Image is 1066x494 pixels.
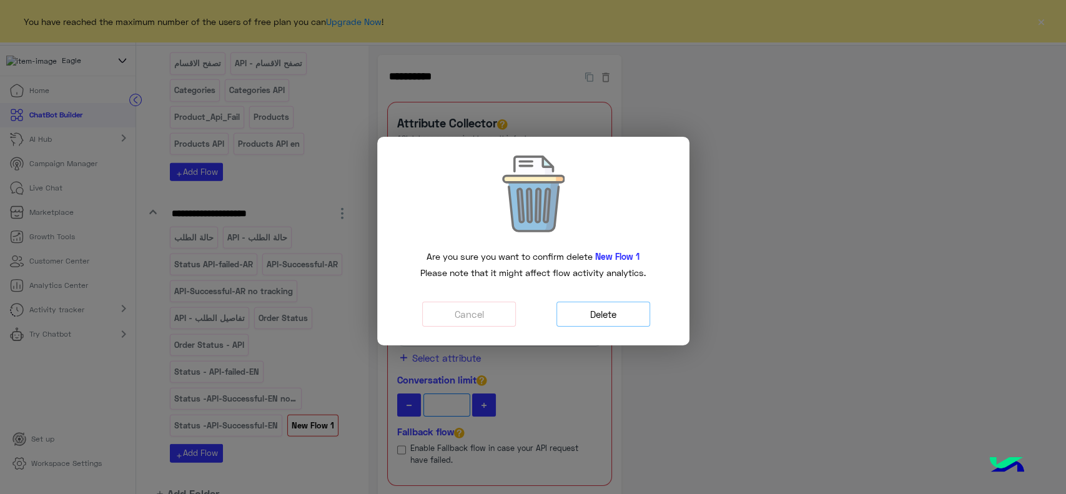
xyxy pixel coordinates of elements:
button: Cancel [422,302,516,327]
span: Are you sure you want to confirm delete [427,250,593,263]
span: Please note that it might affect flow activity analytics. [420,267,646,278]
button: Delete [556,302,650,327]
img: hulul-logo.png [985,444,1029,488]
span: New Flow 1 [595,250,639,263]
